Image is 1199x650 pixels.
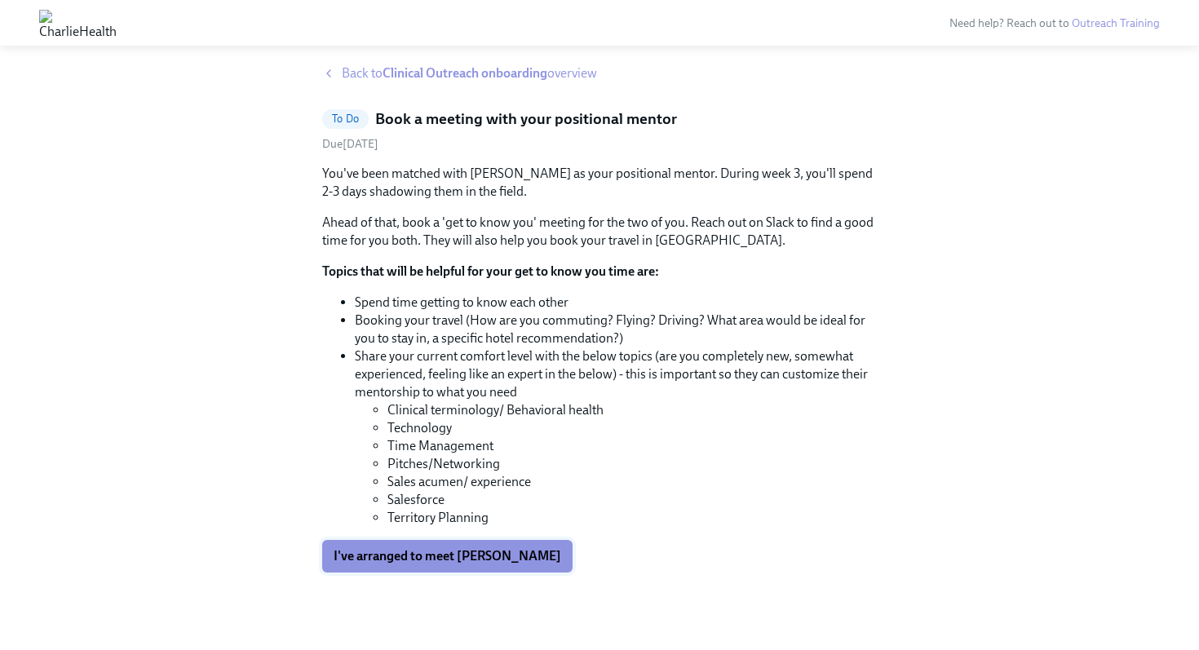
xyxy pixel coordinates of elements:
[387,437,877,455] li: Time Management
[322,113,369,125] span: To Do
[387,419,877,437] li: Technology
[355,312,877,347] li: Booking your travel (How are you commuting? Flying? Driving? What area would be ideal for you to ...
[387,491,877,509] li: Salesforce
[355,294,877,312] li: Spend time getting to know each other
[322,263,659,279] strong: Topics that will be helpful for your get to know you time are:
[387,473,877,491] li: Sales acumen/ experience
[387,401,877,419] li: Clinical terminology/ Behavioral health
[342,64,597,82] span: Back to overview
[322,64,877,82] a: Back toClinical Outreach onboardingoverview
[355,347,877,527] li: Share your current comfort level with the below topics (are you completely new, somewhat experien...
[1072,16,1160,30] a: Outreach Training
[322,540,573,573] button: I've arranged to meet [PERSON_NAME]
[387,509,877,527] li: Territory Planning
[387,455,877,473] li: Pitches/Networking
[949,16,1160,30] span: Need help? Reach out to
[383,65,547,81] strong: Clinical Outreach onboarding
[334,548,561,564] span: I've arranged to meet [PERSON_NAME]
[39,10,117,36] img: CharlieHealth
[322,214,877,250] p: Ahead of that, book a 'get to know you' meeting for the two of you. Reach out on Slack to find a ...
[322,137,378,151] span: Wednesday, September 24th 2025, 10:00 am
[322,165,877,201] p: You've been matched with [PERSON_NAME] as your positional mentor. During week 3, you'll spend 2-3...
[375,108,677,130] h5: Book a meeting with your positional mentor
